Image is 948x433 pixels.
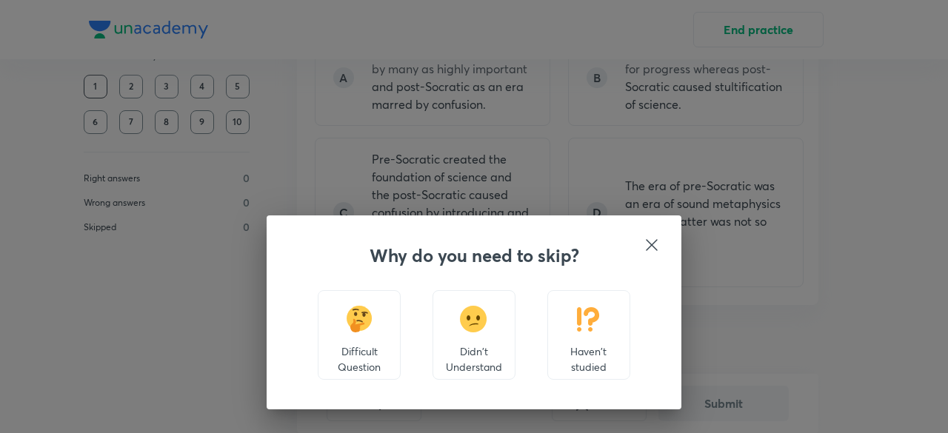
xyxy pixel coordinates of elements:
p: Didn't Understand [445,343,503,375]
img: Haven't studied [575,306,602,332]
p: Difficult Question [330,343,388,375]
h3: Why do you need to skip? [302,245,646,266]
img: Difficult Question [346,306,373,332]
p: Haven't studied [560,343,618,375]
img: Didn't Understand [460,306,487,332]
